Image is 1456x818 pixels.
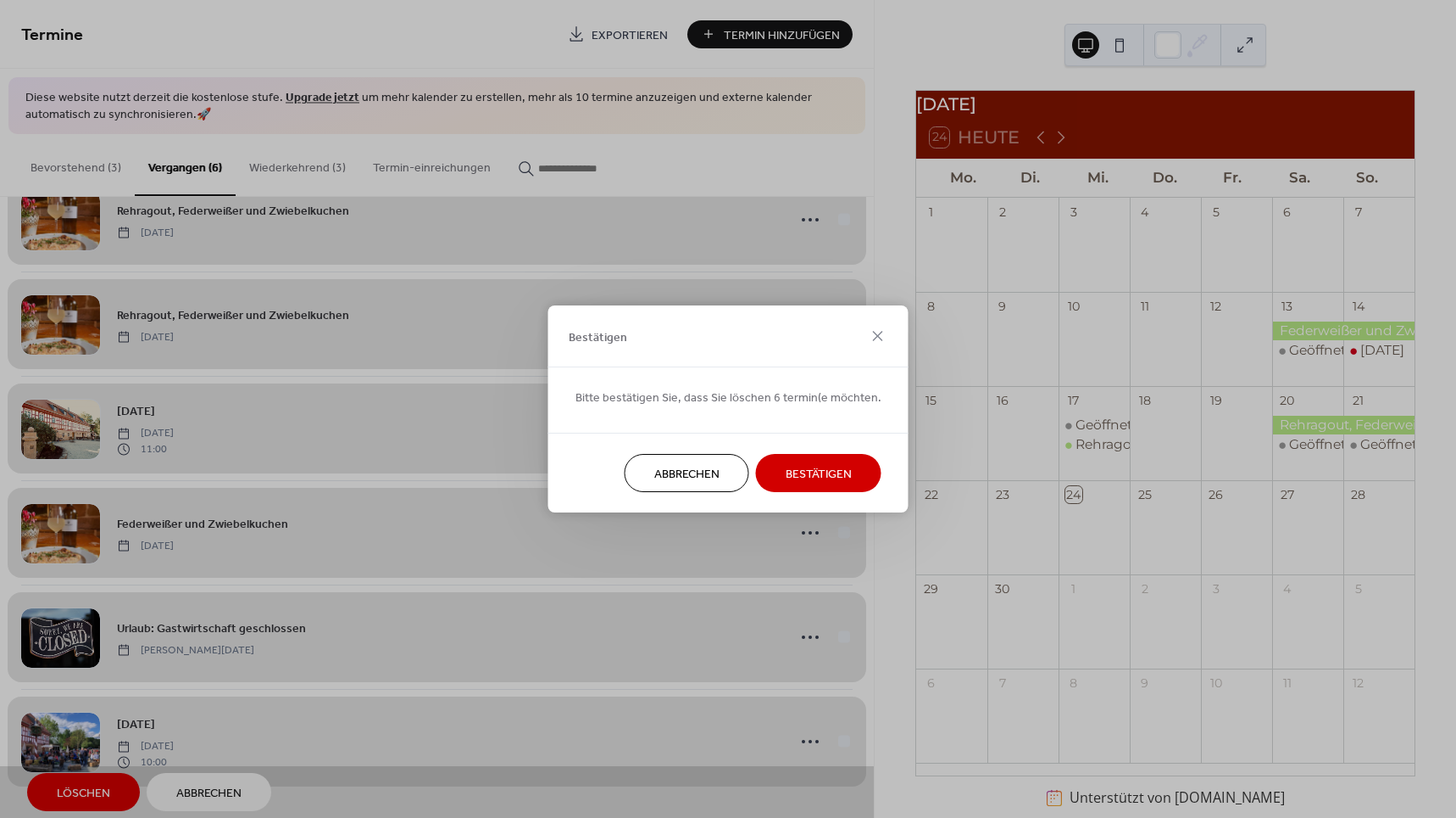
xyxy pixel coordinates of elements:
span: Abbrechen [654,466,720,484]
span: Bitte bestätigen Sie, dass Sie löschen 6 termin(e möchten. [575,389,881,407]
button: Abbrechen [625,454,749,492]
span: Bestätigen [786,466,852,484]
button: Bestätigen [756,454,881,492]
span: Bestätigen [569,328,627,346]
